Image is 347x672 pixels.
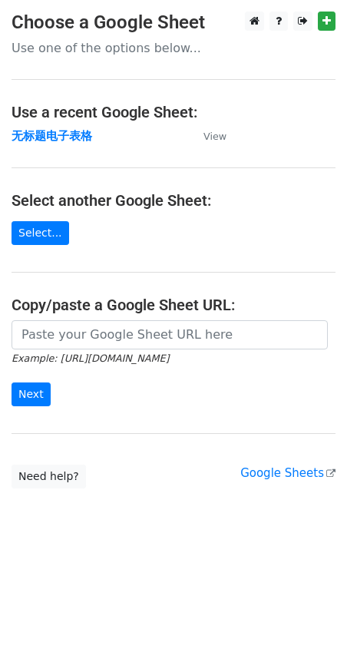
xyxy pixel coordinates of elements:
[12,191,335,210] h4: Select another Google Sheet:
[203,131,226,142] small: View
[12,129,92,143] a: 无标题电子表格
[12,221,69,245] a: Select...
[240,466,335,480] a: Google Sheets
[12,382,51,406] input: Next
[12,320,328,349] input: Paste your Google Sheet URL here
[12,103,335,121] h4: Use a recent Google Sheet:
[12,12,335,34] h3: Choose a Google Sheet
[12,40,335,56] p: Use one of the options below...
[12,296,335,314] h4: Copy/paste a Google Sheet URL:
[12,353,169,364] small: Example: [URL][DOMAIN_NAME]
[188,129,226,143] a: View
[12,465,86,488] a: Need help?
